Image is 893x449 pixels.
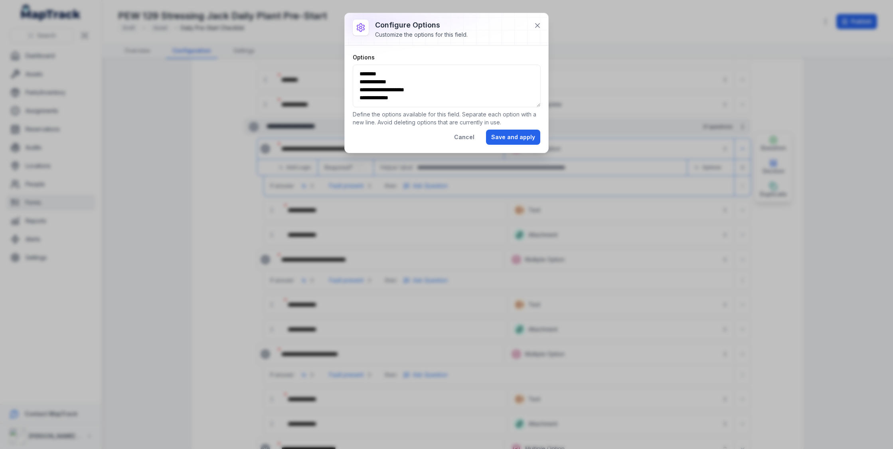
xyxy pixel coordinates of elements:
div: Customize the options for this field. [375,31,468,39]
button: Save and apply [486,130,540,145]
h3: Configure options [375,20,468,31]
label: Options [353,53,375,61]
p: Define the options available for this field. Separate each option with a new line. Avoid deleting... [353,110,540,126]
button: Cancel [449,130,480,145]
